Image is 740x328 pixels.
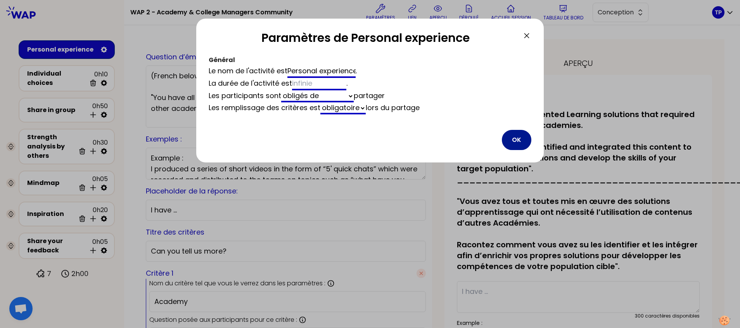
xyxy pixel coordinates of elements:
[209,78,531,90] div: La durée de l'activité est .
[209,102,531,114] div: Les remplissage des critères est lors du partage
[209,66,531,78] div: Le nom de l'activité est .
[292,78,346,90] input: infinie
[209,55,235,64] span: Général
[209,90,531,102] div: Les participants sont partager
[209,31,522,48] h2: Paramètres de Personal experience
[502,130,531,150] button: OK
